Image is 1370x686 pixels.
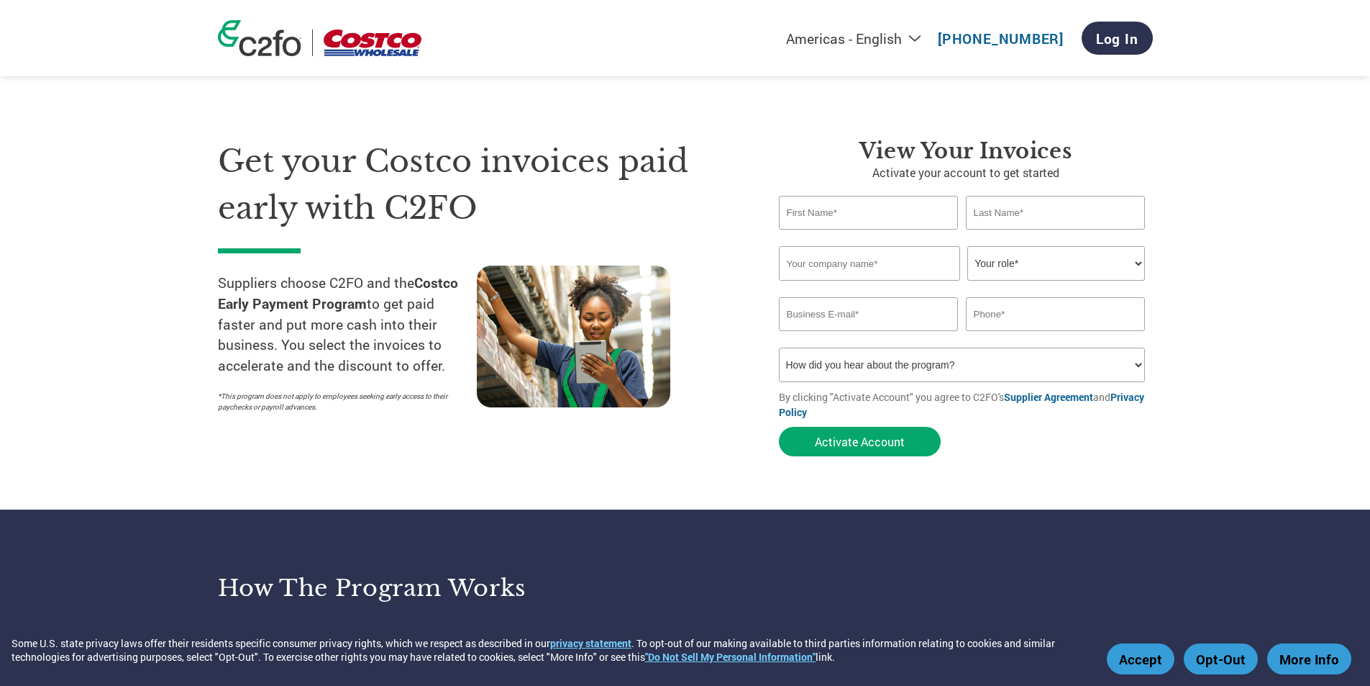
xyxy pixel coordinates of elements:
[218,273,477,376] p: Suppliers choose C2FO and the to get paid faster and put more cash into their business. You selec...
[779,246,960,281] input: Your company name*
[779,389,1153,420] p: By clicking "Activate Account" you agree to C2FO's and
[779,164,1153,181] p: Activate your account to get started
[1107,644,1174,674] button: Accept
[1184,644,1258,674] button: Opt-Out
[779,282,1146,292] div: Invalid company name or company name is too long
[779,196,959,230] input: First Name*
[779,138,1153,164] h3: View Your Invoices
[966,231,1146,240] div: Invalid last name or last name is too long
[938,30,1064,48] a: [PHONE_NUMBER]
[966,297,1146,331] input: Phone*
[324,30,421,56] img: Costco
[218,20,301,56] img: c2fo logo
[967,246,1145,281] select: Title/Role
[779,390,1144,419] a: Privacy Policy
[218,574,667,602] h3: How the program works
[966,333,1146,342] div: Inavlid Phone Number
[1004,390,1093,404] a: Supplier Agreement
[477,266,670,407] img: supply chain worker
[218,391,462,412] p: *This program does not apply to employees seeking early access to their paychecks or payroll adva...
[966,196,1146,230] input: Last Name*
[779,297,959,331] input: Invalid Email format
[645,650,816,664] a: "Do Not Sell My Personal Information"
[779,333,959,342] div: Inavlid Email Address
[779,231,959,240] div: Invalid first name or first name is too long
[1082,22,1153,55] a: Log In
[218,274,458,312] strong: Costco Early Payment Program
[12,636,1100,664] div: Some U.S. state privacy laws offer their residents specific consumer privacy rights, which we res...
[218,138,736,231] h1: Get your Costco invoices paid early with C2FO
[779,427,941,456] button: Activate Account
[550,636,631,650] a: privacy statement
[1267,644,1351,674] button: More Info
